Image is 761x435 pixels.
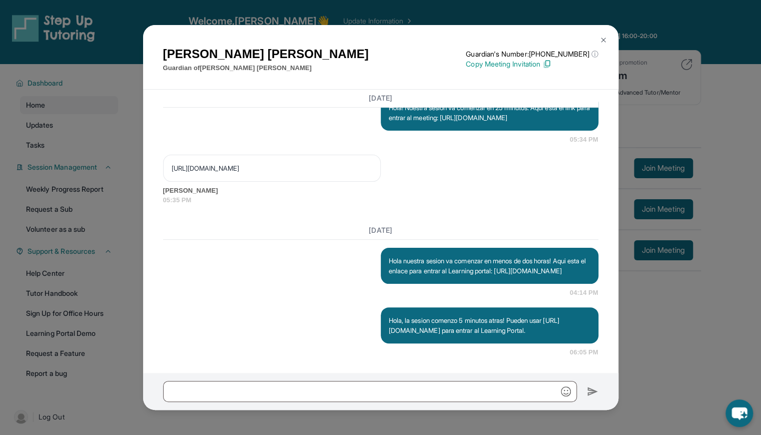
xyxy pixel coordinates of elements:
img: Send icon [587,385,598,397]
p: Copy Meeting Invitation [466,59,598,69]
h3: [DATE] [163,94,598,104]
img: Emoji [561,386,571,396]
p: [URL][DOMAIN_NAME] [172,163,372,173]
span: 06:05 PM [570,347,598,357]
p: Guardian's Number: [PHONE_NUMBER] [466,49,598,59]
p: Hola, la sesion comenzo 5 minutos atras! Pueden usar [URL][DOMAIN_NAME] para entrar al Learning P... [389,315,590,335]
img: Copy Icon [542,60,551,69]
p: Hola! Nuestra sesion va comenzar en 25 minutos. Aqui esta el link para entrar al meeting: [URL][D... [389,103,590,123]
span: 05:35 PM [163,195,598,205]
h1: [PERSON_NAME] [PERSON_NAME] [163,45,369,63]
img: Close Icon [599,36,607,44]
span: 04:14 PM [570,288,598,298]
span: [PERSON_NAME] [163,186,598,196]
span: 05:34 PM [570,135,598,145]
h3: [DATE] [163,225,598,235]
span: ⓘ [591,49,598,59]
p: Guardian of [PERSON_NAME] [PERSON_NAME] [163,63,369,73]
p: Hola nuestra sesion va comenzar en menos de dos horas! Aqui esta el enlace para entrar al Learnin... [389,256,590,276]
button: chat-button [725,399,753,427]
